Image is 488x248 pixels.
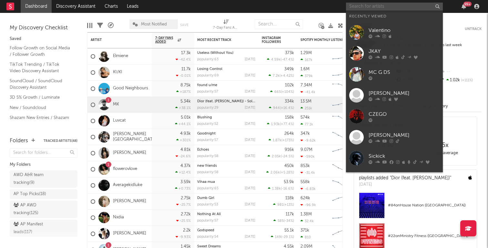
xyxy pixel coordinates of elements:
div: 4.37k [180,164,191,168]
div: ( ) [270,90,294,94]
svg: Chart title [330,177,359,193]
div: 9.07M [300,148,312,152]
a: TikTok Trending / TikTok Video Discovery Assistant [10,61,71,74]
div: 32.4k [300,219,314,223]
a: JKAY [346,43,443,64]
div: 574k [300,115,310,120]
div: 2.72k [181,212,191,216]
span: +173 % [282,139,293,142]
span: -47.4 % [281,58,293,62]
a: [PERSON_NAME] [113,231,146,236]
a: new friends [197,164,217,168]
a: Luvcat [113,118,126,124]
div: 77.1k [300,122,313,126]
div: Goodnight [197,132,255,135]
a: Sickick [346,148,443,169]
div: +187 % [176,90,191,94]
a: SoundCloud / SoundCloud Discovery Assistant [10,77,71,91]
a: Dumb Girl [197,196,214,200]
div: Filters [97,16,103,35]
a: [PERSON_NAME] [113,199,146,204]
a: Losing Control [197,67,222,71]
input: Search... [255,19,303,29]
span: 981 [277,203,283,207]
div: [DATE] [245,138,255,142]
div: [PERSON_NAME] [369,131,440,139]
div: popularity: 57 [197,90,218,94]
a: Elmiene [113,54,128,59]
svg: Chart title [330,129,359,145]
div: Dior (feat. Chrystal) - Solardo Remix [197,100,255,103]
div: 5.34k [180,99,191,104]
span: Most Notified [141,22,167,26]
a: Shazam New Entries / Shazam [10,114,71,121]
a: AP Top Picks(18) [10,189,77,199]
div: popularity: 29 [197,106,219,110]
div: [DATE] [245,106,255,110]
span: +111 % [460,79,473,82]
div: AWD A&R team tracking ( 9 ) [14,171,59,187]
div: Artist [91,38,139,42]
div: ( ) [273,219,294,223]
div: popularity: 58 [197,171,219,174]
a: Valentino [346,22,443,43]
div: popularity: 57 [197,138,218,142]
a: Good Neighbours [113,86,148,91]
a: Follow Growth on Social Media / Follower Growth [10,45,71,58]
div: 349k [284,67,294,71]
div: 4.93k [180,132,191,136]
a: flowerovlove [113,166,137,172]
button: Save [180,23,188,27]
div: [DATE] [245,154,255,158]
div: MC G DS [369,68,440,76]
div: +0.73 % [175,186,191,191]
div: ( ) [266,170,294,174]
div: JKAY [369,47,440,55]
div: Recently Viewed [349,13,440,20]
div: Echoes [197,148,255,152]
div: +12.4 % [175,170,191,174]
span: 4.59k [271,58,280,62]
div: 916k [285,148,294,152]
div: 17.3k [181,51,191,55]
a: Godspeed [197,229,214,232]
div: AP Manifest leads ( 117 ) [14,221,59,236]
a: 3D 5% Growth / Luminate [10,94,71,101]
div: Edit Columns [87,16,92,35]
div: 8.75k [180,83,191,87]
div: Valentino [369,26,440,34]
div: -24.6 % [176,154,191,158]
span: -16.6 % [282,187,293,191]
div: 450k [284,164,294,168]
div: [DATE] [245,122,255,126]
a: [PERSON_NAME] [113,150,146,156]
div: popularity: 54 [197,235,219,239]
span: +77.4 % [281,123,293,126]
div: 853k [300,164,310,168]
a: Useless (Without You) [197,51,233,55]
span: 149 [275,235,281,239]
div: Godspeed [197,229,255,232]
div: popularity: 58 [197,154,219,158]
a: Averagekidluke [113,183,142,188]
div: 5.01k [181,115,191,120]
a: found u/me [197,84,217,87]
div: ( ) [268,186,294,191]
div: 334k [285,99,294,104]
span: +16.4 % [281,106,293,110]
div: 167k [300,58,312,62]
div: -6.83k [300,187,316,191]
span: +13 % [284,203,293,207]
a: #84onHouse Nation ([GEOGRAPHIC_DATA]) [354,193,477,223]
svg: Chart title [330,48,359,64]
a: CZEGO [346,106,443,127]
div: Spotify Monthly Listeners [300,38,349,42]
div: 5 x [415,142,475,149]
div: # 84 on House Nation ([GEOGRAPHIC_DATA]) [388,202,472,209]
div: 118k [285,196,294,200]
div: daily average [415,149,475,157]
a: MK [113,102,119,107]
span: 1.38k [272,187,281,191]
div: 2.75k [181,196,191,200]
div: -9.62k [300,138,316,143]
